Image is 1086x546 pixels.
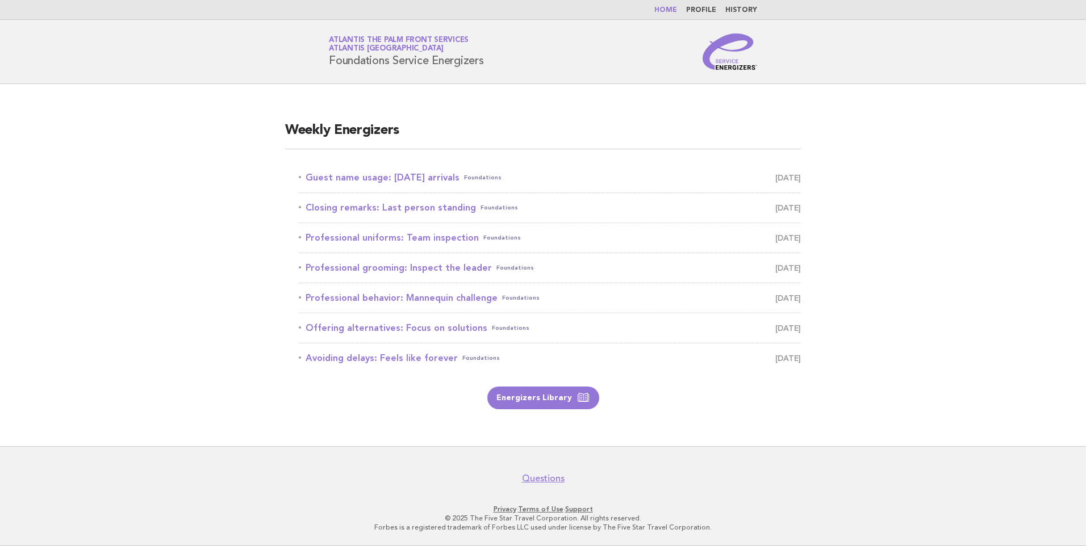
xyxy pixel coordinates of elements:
[654,7,677,14] a: Home
[775,350,801,366] span: [DATE]
[299,170,801,186] a: Guest name usage: [DATE] arrivalsFoundations [DATE]
[481,200,518,216] span: Foundations
[775,320,801,336] span: [DATE]
[195,514,891,523] p: © 2025 The Five Star Travel Corporation. All rights reserved.
[299,230,801,246] a: Professional uniforms: Team inspectionFoundations [DATE]
[195,505,891,514] p: · ·
[494,505,516,513] a: Privacy
[299,350,801,366] a: Avoiding delays: Feels like foreverFoundations [DATE]
[462,350,500,366] span: Foundations
[299,320,801,336] a: Offering alternatives: Focus on solutionsFoundations [DATE]
[703,33,757,70] img: Service Energizers
[487,387,599,409] a: Energizers Library
[299,290,801,306] a: Professional behavior: Mannequin challengeFoundations [DATE]
[496,260,534,276] span: Foundations
[565,505,593,513] a: Support
[725,7,757,14] a: History
[299,260,801,276] a: Professional grooming: Inspect the leaderFoundations [DATE]
[686,7,716,14] a: Profile
[492,320,529,336] span: Foundations
[775,260,801,276] span: [DATE]
[518,505,563,513] a: Terms of Use
[285,121,801,149] h2: Weekly Energizers
[329,36,469,52] a: Atlantis The Palm Front ServicesAtlantis [GEOGRAPHIC_DATA]
[195,523,891,532] p: Forbes is a registered trademark of Forbes LLC used under license by The Five Star Travel Corpora...
[775,290,801,306] span: [DATE]
[299,200,801,216] a: Closing remarks: Last person standingFoundations [DATE]
[502,290,540,306] span: Foundations
[775,230,801,246] span: [DATE]
[775,200,801,216] span: [DATE]
[775,170,801,186] span: [DATE]
[522,473,565,484] a: Questions
[329,37,484,66] h1: Foundations Service Energizers
[464,170,502,186] span: Foundations
[329,45,444,53] span: Atlantis [GEOGRAPHIC_DATA]
[483,230,521,246] span: Foundations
